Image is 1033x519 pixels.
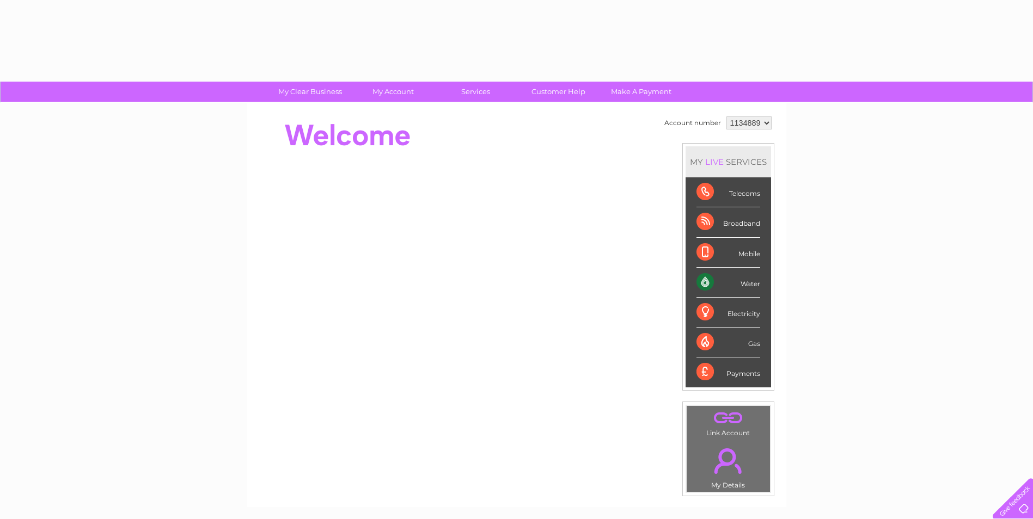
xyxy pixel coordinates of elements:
a: Customer Help [514,82,603,102]
a: Services [431,82,521,102]
a: My Clear Business [265,82,355,102]
a: Make A Payment [596,82,686,102]
div: LIVE [703,157,726,167]
a: My Account [348,82,438,102]
a: . [689,442,767,480]
a: . [689,409,767,428]
div: Mobile [696,238,760,268]
td: Link Account [686,405,771,440]
div: Water [696,268,760,298]
div: MY SERVICES [686,146,771,177]
div: Electricity [696,298,760,328]
div: Telecoms [696,177,760,207]
div: Gas [696,328,760,357]
div: Payments [696,357,760,387]
div: Broadband [696,207,760,237]
td: Account number [662,114,724,132]
td: My Details [686,439,771,492]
